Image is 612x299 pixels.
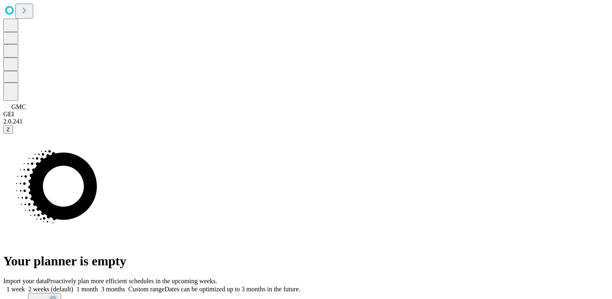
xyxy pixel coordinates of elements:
[3,278,47,284] span: Import your data
[77,286,98,293] span: 1 month
[3,118,609,125] div: 2.0.241
[101,286,125,293] span: 3 months
[3,254,609,269] h1: Your planner is empty
[47,278,217,284] span: Proactively plan more efficient schedules in the upcoming weeks.
[3,111,609,118] div: GEI
[6,126,10,132] span: Z
[28,286,73,293] span: 2 weeks (default)
[164,286,300,293] span: Dates can be optimized up to 3 months in the future.
[3,125,13,134] button: Z
[11,103,26,110] span: GMC
[6,286,25,293] span: 1 week
[128,286,164,293] span: Custom range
